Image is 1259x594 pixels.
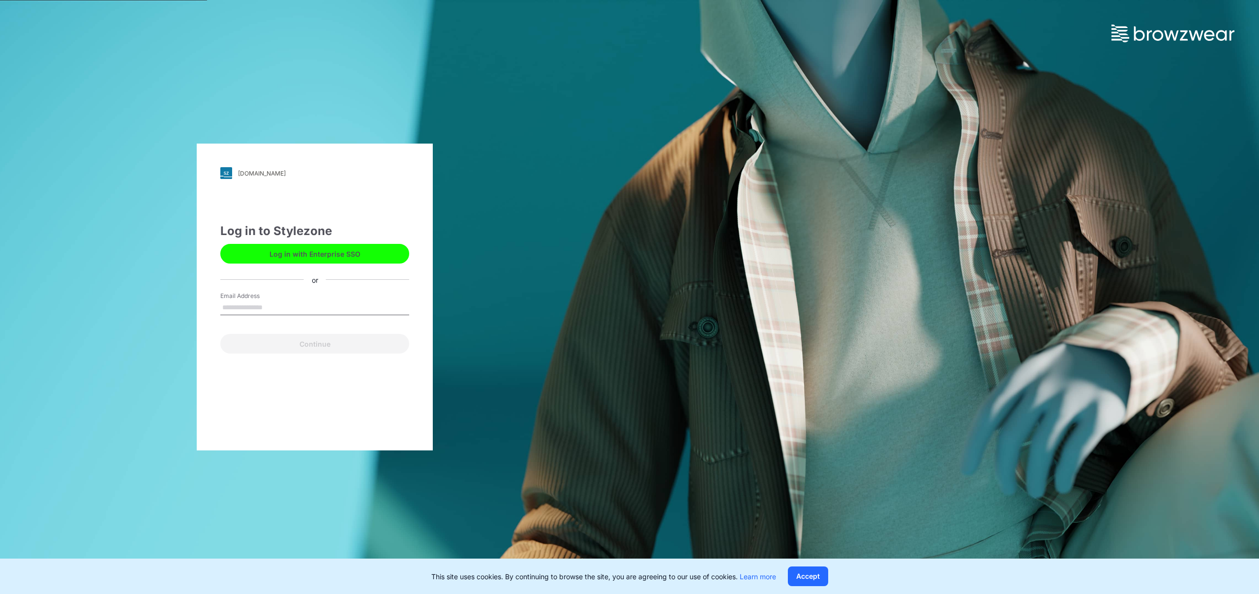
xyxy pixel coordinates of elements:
[220,167,232,179] img: svg+xml;base64,PHN2ZyB3aWR0aD0iMjgiIGhlaWdodD0iMjgiIHZpZXdCb3g9IjAgMCAyOCAyOCIgZmlsbD0ibm9uZSIgeG...
[220,222,409,240] div: Log in to Stylezone
[220,167,409,179] a: [DOMAIN_NAME]
[220,292,289,300] label: Email Address
[788,566,828,586] button: Accept
[431,571,776,582] p: This site uses cookies. By continuing to browse the site, you are agreeing to our use of cookies.
[238,170,286,177] div: [DOMAIN_NAME]
[1111,25,1234,42] img: browzwear-logo.73288ffb.svg
[220,244,409,264] button: Log in with Enterprise SSO
[740,572,776,581] a: Learn more
[304,274,326,285] div: or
